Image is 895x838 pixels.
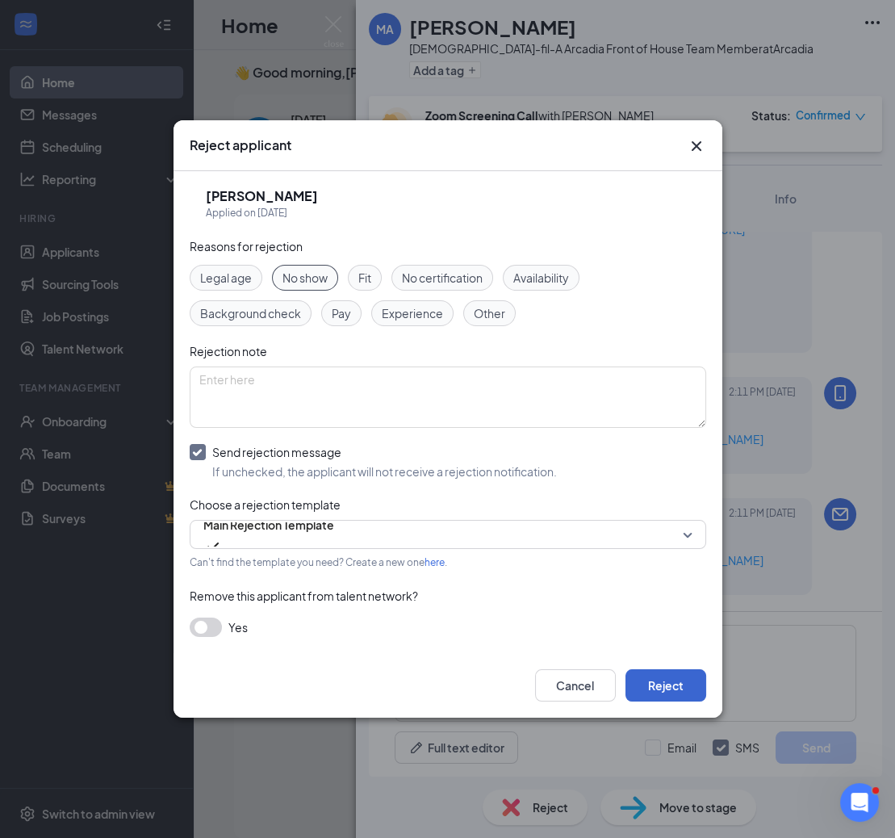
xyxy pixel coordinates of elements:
span: Pay [332,304,351,322]
span: Reasons for rejection [190,239,303,253]
span: Main Rejection Template [203,513,334,537]
h5: [PERSON_NAME] [206,187,318,205]
button: Cancel [535,669,616,702]
span: Fit [358,269,371,287]
span: No certification [402,269,483,287]
span: Yes [228,618,248,637]
span: Availability [513,269,569,287]
span: Rejection note [190,344,267,358]
svg: Cross [687,136,706,156]
button: Reject [625,669,706,702]
span: No show [282,269,328,287]
button: Close [687,136,706,156]
iframe: Intercom live chat [840,783,879,822]
svg: Checkmark [203,537,223,556]
div: Applied on [DATE] [206,205,318,221]
span: Can't find the template you need? Create a new one . [190,556,447,568]
a: here [424,556,445,568]
span: Choose a rejection template [190,497,341,512]
span: Other [474,304,505,322]
span: Experience [382,304,443,322]
span: Background check [200,304,301,322]
span: Legal age [200,269,252,287]
h3: Reject applicant [190,136,291,154]
span: Remove this applicant from talent network? [190,589,418,603]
